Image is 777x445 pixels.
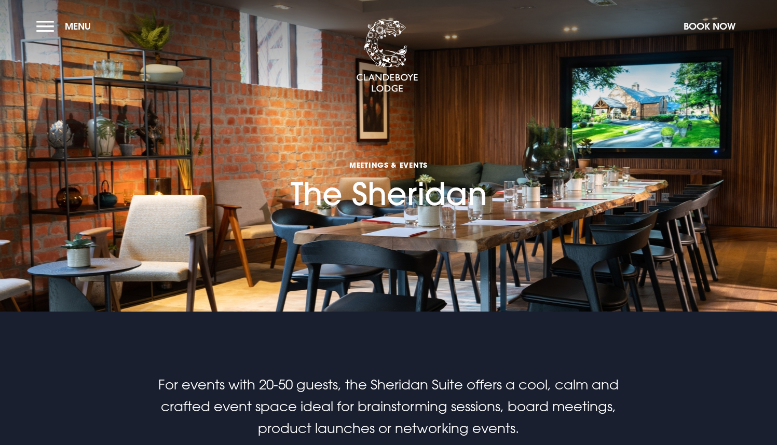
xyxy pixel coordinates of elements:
[356,20,418,93] img: Clandeboye Lodge
[291,104,487,212] h1: The Sheridan
[36,15,96,37] button: Menu
[158,376,619,436] span: For events with 20-50 guests, the Sheridan Suite offers a cool, calm and crafted event space idea...
[65,20,91,32] span: Menu
[291,160,487,170] span: Meetings & Events
[678,15,741,37] button: Book Now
